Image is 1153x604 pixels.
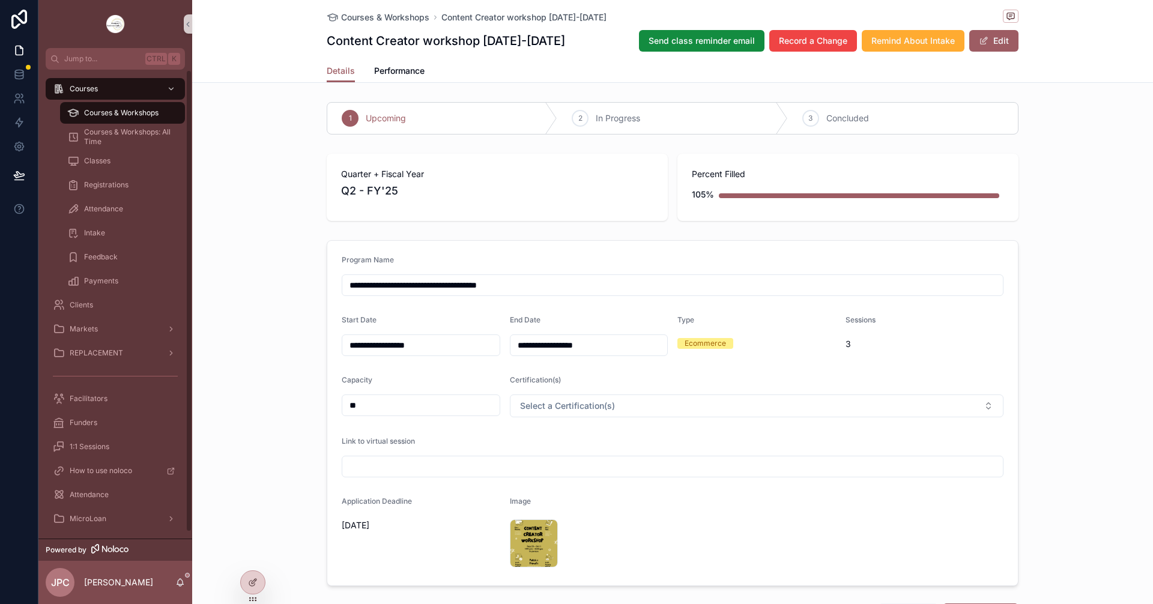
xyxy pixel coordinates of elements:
span: MicroLoan [70,514,106,524]
a: REPLACEMENT [46,342,185,364]
span: 3 [808,113,813,123]
img: App logo [106,14,125,34]
button: Select Button [510,394,1004,417]
span: Courses [70,84,98,94]
span: Send class reminder email [649,35,755,47]
a: Classes [60,150,185,172]
a: Performance [374,60,425,84]
a: Powered by [38,539,192,561]
span: Remind About Intake [871,35,955,47]
span: Concluded [826,112,869,124]
div: Ecommerce [685,338,726,349]
span: Attendance [70,490,109,500]
span: Clients [70,300,93,310]
a: MicroLoan [46,508,185,530]
button: Edit [969,30,1018,52]
span: Certification(s) [510,375,561,384]
a: Courses & Workshops: All Time [60,126,185,148]
span: Courses & Workshops: All Time [84,127,173,146]
span: Jump to... [64,54,141,64]
span: Upcoming [366,112,406,124]
span: Q2 - FY'25 [341,183,653,199]
span: Funders [70,418,97,427]
span: Percent Filled [692,168,1004,180]
span: Powered by [46,545,86,555]
span: Image [510,497,531,506]
span: Ctrl [145,53,167,65]
span: 1 [349,113,352,123]
button: Record a Change [769,30,857,52]
span: 2 [578,113,583,123]
span: Link to virtual session [342,436,415,445]
button: Remind About Intake [862,30,964,52]
a: Content Creator workshop [DATE]-[DATE] [441,11,607,23]
span: Program Name [342,255,394,264]
span: End Date [510,315,540,324]
span: Markets [70,324,98,334]
span: Start Date [342,315,377,324]
span: Select a Certification(s) [520,400,615,412]
span: Facilitators [70,394,107,403]
span: 1:1 Sessions [70,442,109,451]
span: Classes [84,156,110,166]
a: Payments [60,270,185,292]
a: How to use noloco [46,460,185,482]
div: 105% [692,183,714,207]
span: Feedback [84,252,118,262]
span: Performance [374,65,425,77]
span: In Progress [596,112,640,124]
span: Sessions [846,315,876,324]
span: Type [677,315,694,324]
span: Registrations [84,180,129,190]
span: Courses & Workshops [84,108,159,118]
a: Markets [46,318,185,340]
a: Courses & Workshops [60,102,185,124]
p: [PERSON_NAME] [84,576,153,588]
a: 1:1 Sessions [46,436,185,458]
a: Feedback [60,246,185,268]
span: 3 [846,338,1004,350]
span: Capacity [342,375,372,384]
span: Record a Change [779,35,847,47]
span: Attendance [84,204,123,214]
span: Intake [84,228,105,238]
a: Clients [46,294,185,316]
a: Details [327,60,355,83]
a: Attendance [46,484,185,506]
a: Registrations [60,174,185,196]
span: Details [327,65,355,77]
span: Application Deadline [342,497,412,506]
span: Quarter + Fiscal Year [341,168,653,180]
span: [DATE] [342,519,500,531]
span: REPLACEMENT [70,348,123,358]
a: Funders [46,412,185,433]
span: K [169,54,179,64]
button: Send class reminder email [639,30,764,52]
a: Facilitators [46,388,185,409]
a: Attendance [60,198,185,220]
a: Courses & Workshops [327,11,429,23]
h1: Content Creator workshop [DATE]-[DATE] [327,32,565,49]
span: JPC [51,575,70,590]
a: Courses [46,78,185,100]
button: Jump to...CtrlK [46,48,185,70]
span: Courses & Workshops [341,11,429,23]
div: scrollable content [38,70,192,539]
span: How to use noloco [70,466,132,476]
span: Payments [84,276,118,286]
a: Intake [60,222,185,244]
